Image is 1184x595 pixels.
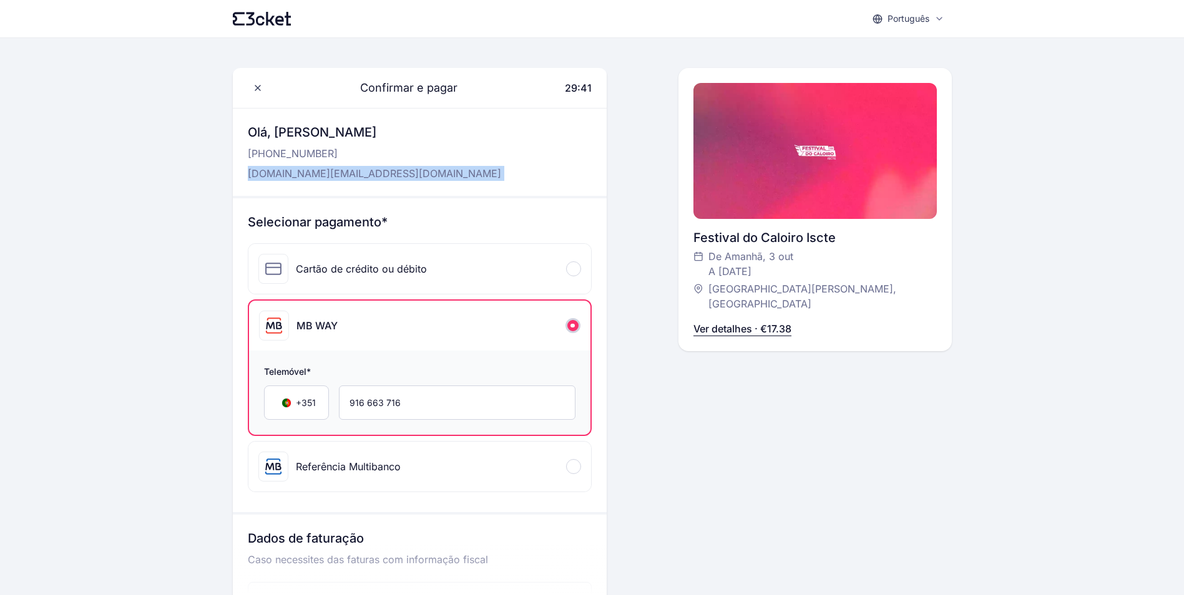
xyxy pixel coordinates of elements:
[264,385,329,420] div: Country Code Selector
[248,213,592,231] h3: Selecionar pagamento*
[248,552,592,577] p: Caso necessites das faturas com informação fiscal
[296,397,316,409] span: +351
[888,12,929,25] p: Português
[248,146,501,161] p: [PHONE_NUMBER]
[708,281,924,311] span: [GEOGRAPHIC_DATA][PERSON_NAME], [GEOGRAPHIC_DATA]
[296,459,401,474] div: Referência Multibanco
[264,365,575,380] span: Telemóvel*
[339,385,575,420] input: Telemóvel
[248,166,501,181] p: [DOMAIN_NAME][EMAIL_ADDRESS][DOMAIN_NAME]
[296,318,338,333] div: MB WAY
[296,261,427,276] div: Cartão de crédito ou débito
[345,79,457,97] span: Confirmar e pagar
[248,123,501,141] h3: Olá, [PERSON_NAME]
[693,229,937,246] div: Festival do Caloiro Iscte
[708,249,793,279] span: De Amanhã, 3 out A [DATE]
[565,82,592,94] span: 29:41
[693,321,791,336] p: Ver detalhes · €17.38
[248,530,592,552] h3: Dados de faturação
